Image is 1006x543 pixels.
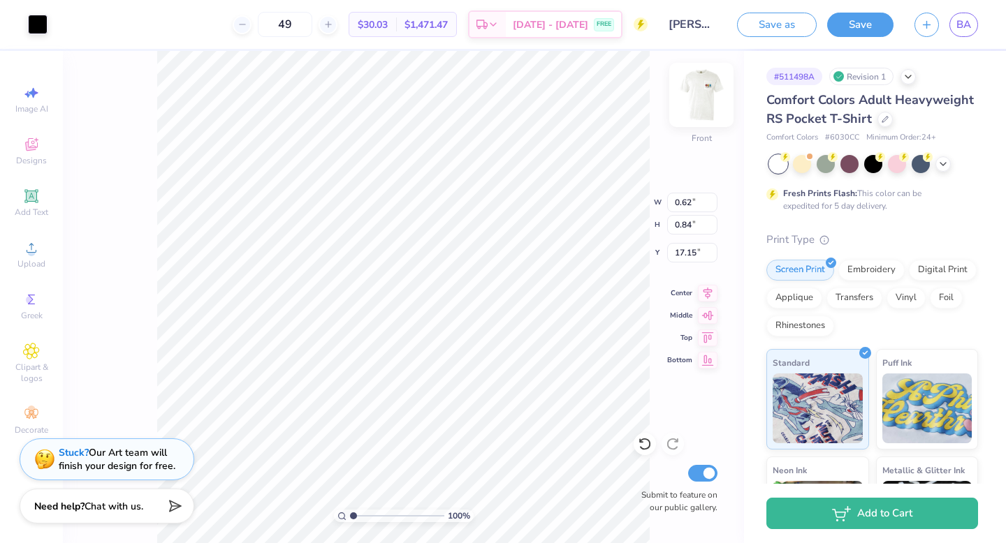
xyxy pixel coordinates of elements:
[827,13,894,37] button: Save
[448,509,470,522] span: 100 %
[673,67,729,123] img: Front
[773,463,807,477] span: Neon Ink
[17,258,45,269] span: Upload
[34,500,85,513] strong: Need help?
[15,424,48,436] span: Decorate
[882,355,912,370] span: Puff Ink
[358,17,388,32] span: $30.03
[59,446,89,459] strong: Stuck?
[866,132,936,144] span: Minimum Order: 24 +
[766,91,974,127] span: Comfort Colors Adult Heavyweight RS Pocket T-Shirt
[15,103,48,114] span: Image AI
[956,17,971,33] span: BA
[597,20,611,29] span: FREE
[16,155,47,166] span: Designs
[783,188,857,199] strong: Fresh Prints Flash:
[766,68,822,85] div: # 511498A
[737,13,817,37] button: Save as
[21,310,43,321] span: Greek
[930,288,963,308] div: Foil
[825,132,859,144] span: # 6030CC
[667,333,692,343] span: Top
[882,463,965,477] span: Metallic & Glitter Ink
[829,68,894,85] div: Revision 1
[513,17,588,32] span: [DATE] - [DATE]
[15,207,48,218] span: Add Text
[667,355,692,365] span: Bottom
[667,311,692,320] span: Middle
[882,373,972,443] img: Puff Ink
[826,288,882,308] div: Transfers
[773,373,863,443] img: Standard
[658,10,727,38] input: Untitled Design
[766,232,978,248] div: Print Type
[634,489,717,514] label: Submit to feature on our public gallery.
[766,498,978,529] button: Add to Cart
[909,260,977,281] div: Digital Print
[773,355,810,370] span: Standard
[7,362,56,384] span: Clipart & logos
[887,288,926,308] div: Vinyl
[783,187,955,212] div: This color can be expedited for 5 day delivery.
[766,288,822,308] div: Applique
[59,446,175,473] div: Our Art team will finish your design for free.
[692,132,712,144] div: Front
[766,315,834,336] div: Rhinestones
[258,12,312,37] input: – –
[949,13,978,37] a: BA
[838,260,905,281] div: Embroidery
[85,500,143,513] span: Chat with us.
[667,288,692,298] span: Center
[766,260,834,281] div: Screen Print
[404,17,448,32] span: $1,471.47
[766,132,818,144] span: Comfort Colors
